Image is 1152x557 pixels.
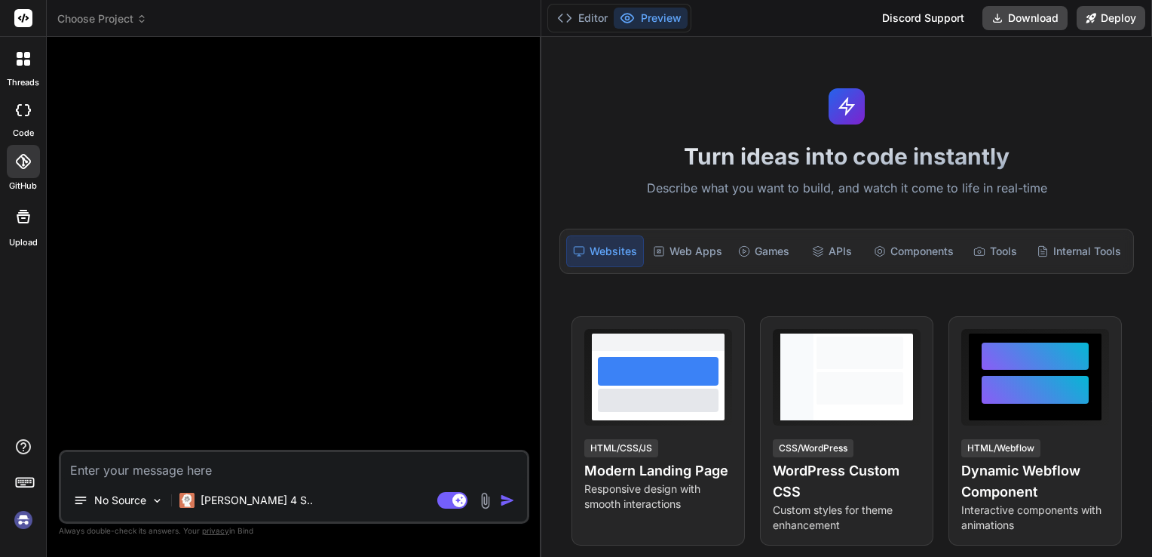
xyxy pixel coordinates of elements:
[1031,235,1127,267] div: Internal Tools
[961,439,1040,457] div: HTML/Webflow
[550,179,1143,198] p: Describe what you want to build, and watch it come to life in real-time
[873,6,973,30] div: Discord Support
[500,493,515,508] img: icon
[584,460,732,482] h4: Modern Landing Page
[13,127,34,140] label: code
[202,526,229,535] span: privacy
[551,8,614,29] button: Editor
[963,235,1028,267] div: Tools
[647,235,728,267] div: Web Apps
[476,492,494,509] img: attachment
[9,180,37,192] label: GitHub
[799,235,864,267] div: APIs
[59,524,529,538] p: Always double-check its answers. Your in Bind
[179,493,195,508] img: Claude 4 Sonnet
[731,235,796,267] div: Games
[201,493,313,508] p: [PERSON_NAME] 4 S..
[151,494,164,507] img: Pick Models
[773,439,853,457] div: CSS/WordPress
[868,235,960,267] div: Components
[584,482,732,512] p: Responsive design with smooth interactions
[1077,6,1145,30] button: Deploy
[961,503,1109,533] p: Interactive components with animations
[961,460,1109,503] h4: Dynamic Webflow Component
[566,235,644,267] div: Websites
[584,439,658,457] div: HTML/CSS/JS
[57,11,147,26] span: Choose Project
[94,493,146,508] p: No Source
[773,460,921,503] h4: WordPress Custom CSS
[773,503,921,533] p: Custom styles for theme enhancement
[550,143,1143,170] h1: Turn ideas into code instantly
[9,236,38,249] label: Upload
[982,6,1068,30] button: Download
[11,507,36,533] img: signin
[614,8,688,29] button: Preview
[7,76,39,89] label: threads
